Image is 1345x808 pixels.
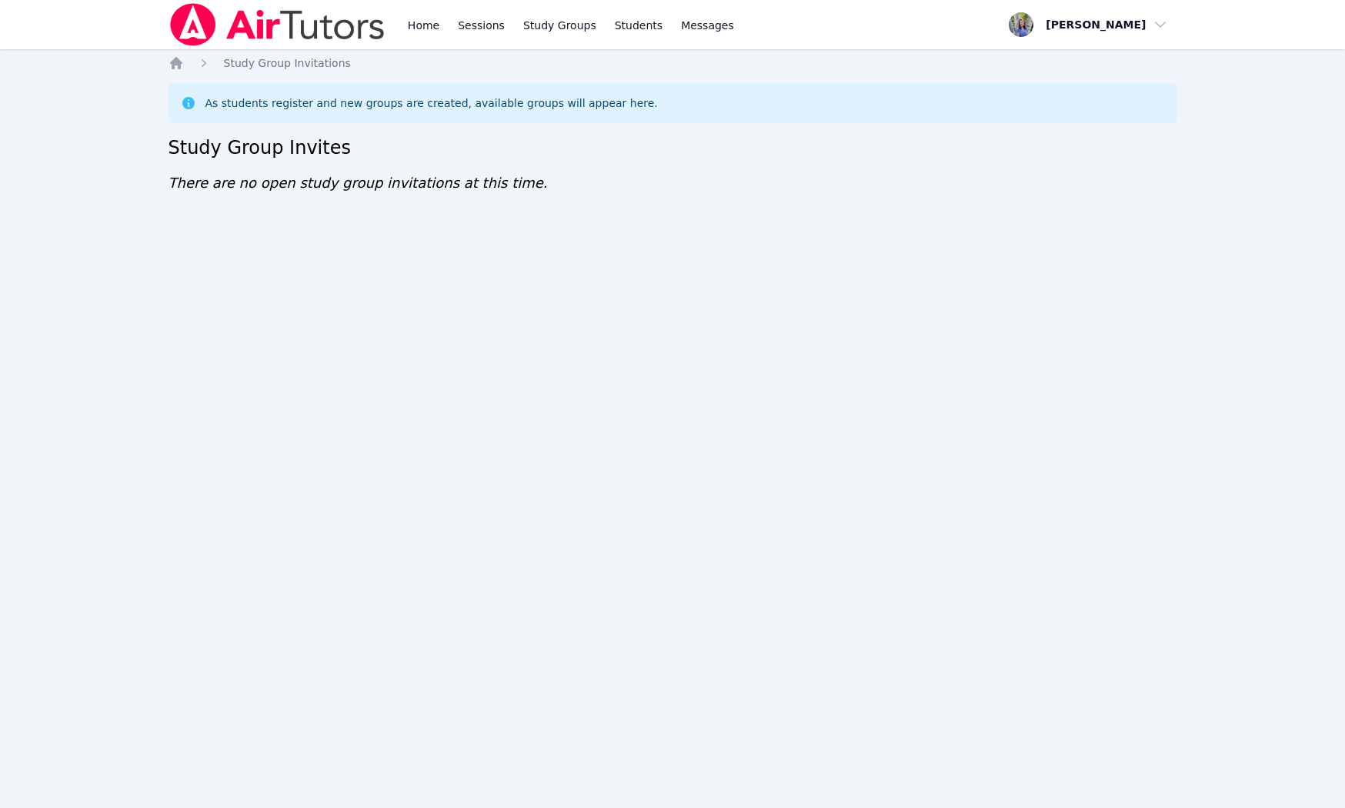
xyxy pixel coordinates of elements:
img: Air Tutors [169,3,386,46]
div: As students register and new groups are created, available groups will appear here. [205,95,658,111]
nav: Breadcrumb [169,55,1177,71]
a: Study Group Invitations [224,55,351,71]
span: There are no open study group invitations at this time. [169,175,548,191]
span: Messages [681,18,734,33]
span: Study Group Invitations [224,57,351,69]
h2: Study Group Invites [169,135,1177,160]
